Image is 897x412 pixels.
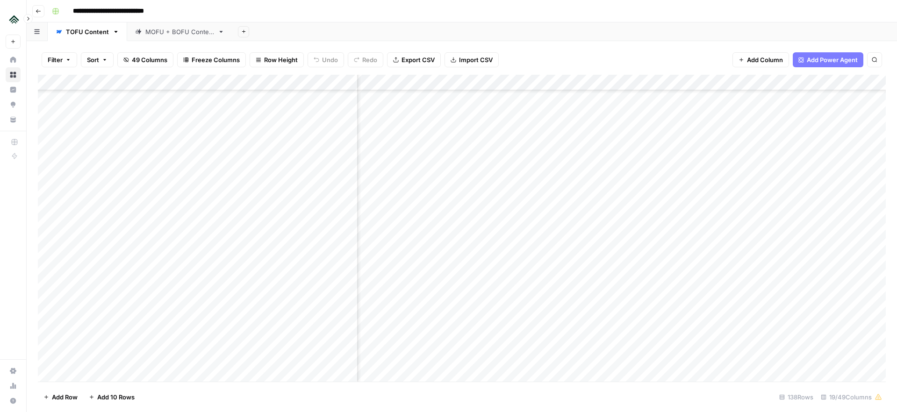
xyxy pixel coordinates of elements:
div: MOFU + BOFU Content [145,27,214,36]
span: Add Column [747,55,783,64]
button: 49 Columns [117,52,173,67]
button: Export CSV [387,52,441,67]
button: Help + Support [6,393,21,408]
a: TOFU Content [48,22,127,41]
button: Workspace: Uplisting [6,7,21,31]
span: Sort [87,55,99,64]
span: Freeze Columns [192,55,240,64]
a: Settings [6,363,21,378]
span: Row Height [264,55,298,64]
a: Usage [6,378,21,393]
img: Uplisting Logo [6,11,22,28]
span: Redo [362,55,377,64]
button: Sort [81,52,114,67]
a: Browse [6,67,21,82]
span: Import CSV [459,55,493,64]
a: Your Data [6,112,21,127]
button: Filter [42,52,77,67]
span: Add Row [52,392,78,402]
span: Filter [48,55,63,64]
button: Row Height [250,52,304,67]
button: Freeze Columns [177,52,246,67]
span: Undo [322,55,338,64]
div: 19/49 Columns [817,390,886,405]
button: Undo [308,52,344,67]
button: Import CSV [445,52,499,67]
div: 138 Rows [775,390,817,405]
button: Add Row [38,390,83,405]
button: Redo [348,52,383,67]
a: Opportunities [6,97,21,112]
button: Add 10 Rows [83,390,140,405]
span: Add Power Agent [807,55,858,64]
div: TOFU Content [66,27,109,36]
button: Add Power Agent [793,52,863,67]
a: MOFU + BOFU Content [127,22,232,41]
span: Export CSV [402,55,435,64]
a: Insights [6,82,21,97]
button: Add Column [732,52,789,67]
a: Home [6,52,21,67]
span: 49 Columns [132,55,167,64]
span: Add 10 Rows [97,392,135,402]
